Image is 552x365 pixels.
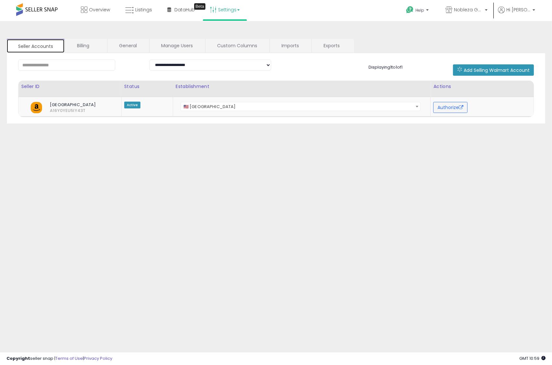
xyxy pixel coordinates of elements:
[506,6,531,13] span: Hi [PERSON_NAME]
[124,83,170,90] div: Status
[415,7,424,13] span: Help
[45,108,55,114] span: A16Y0YEU5IY43T
[401,1,435,21] a: Help
[181,102,421,111] span: 🇺🇸 United States
[454,6,483,13] span: Nobleza Goods
[107,39,149,52] a: General
[149,39,204,52] a: Manage Users
[406,6,414,14] i: Get Help
[65,39,106,52] a: Billing
[453,64,534,76] button: Add Selling Walmart Account
[312,39,353,52] a: Exports
[6,39,65,53] a: Seller Accounts
[124,102,140,108] span: Active
[31,102,42,113] img: amazon.png
[369,64,403,70] span: Displaying 1 to 1 of 1
[174,6,195,13] span: DataHub
[135,6,152,13] span: Listings
[498,6,535,21] a: Hi [PERSON_NAME]
[194,3,205,10] div: Tooltip anchor
[433,102,468,113] button: Authorize
[45,102,106,108] span: [GEOGRAPHIC_DATA]
[176,83,428,90] div: Establishment
[181,102,421,111] span: 🇺🇸 United States
[21,83,119,90] div: Seller ID
[433,83,531,90] div: Actions
[464,67,530,73] span: Add Selling Walmart Account
[205,39,269,52] a: Custom Columns
[270,39,311,52] a: Imports
[89,6,110,13] span: Overview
